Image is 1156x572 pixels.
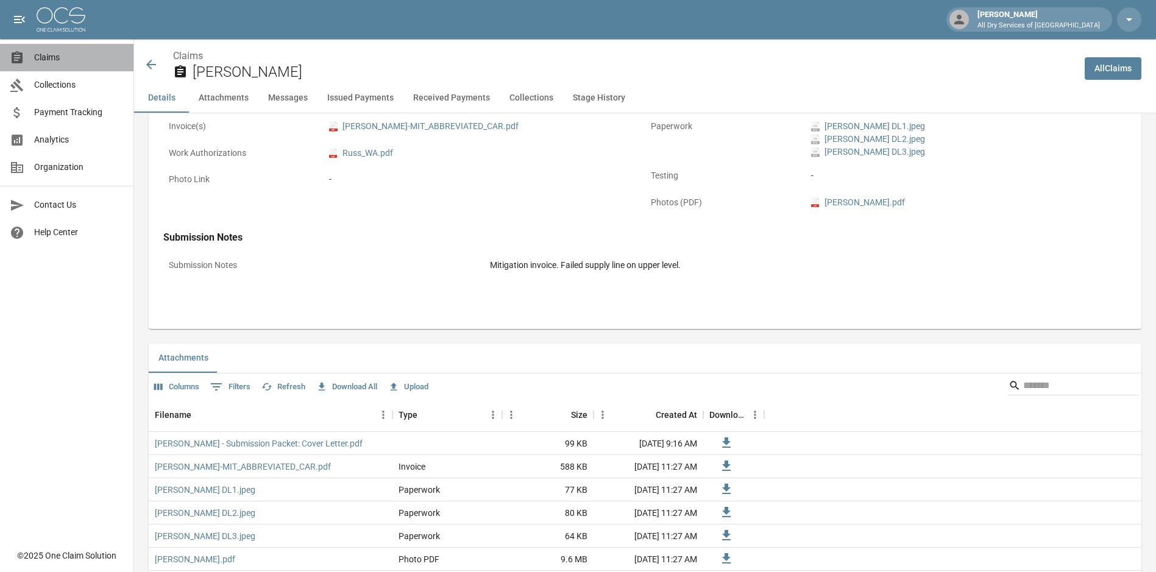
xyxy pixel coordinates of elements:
[399,461,425,473] div: Invoice
[258,378,308,397] button: Refresh
[594,432,703,455] div: [DATE] 9:16 AM
[151,378,202,397] button: Select columns
[34,79,124,91] span: Collections
[594,524,703,548] div: [DATE] 11:27 AM
[155,398,191,432] div: Filename
[374,406,392,424] button: Menu
[703,398,764,432] div: Download
[34,51,124,64] span: Claims
[313,378,380,397] button: Download All
[811,120,925,133] a: jpeg[PERSON_NAME] DL1.jpeg
[149,344,218,373] button: Attachments
[193,63,1075,81] h2: [PERSON_NAME]
[173,50,203,62] a: Claims
[392,398,502,432] div: Type
[399,484,440,496] div: Paperwork
[34,133,124,146] span: Analytics
[34,106,124,119] span: Payment Tracking
[34,226,124,239] span: Help Center
[399,530,440,542] div: Paperwork
[656,398,697,432] div: Created At
[490,259,1121,272] div: Mitigation invoice. Failed supply line on upper level.
[594,501,703,524] div: [DATE] 11:27 AM
[645,191,806,214] p: Photos (PDF)
[149,344,1141,373] div: related-list tabs
[977,21,1100,31] p: All Dry Services of [GEOGRAPHIC_DATA]
[155,437,363,450] a: [PERSON_NAME] - Submission Packet: Cover Letter.pdf
[17,549,116,562] div: © 2025 One Claim Solution
[594,478,703,501] div: [DATE] 11:27 AM
[34,199,124,211] span: Contact Us
[189,83,258,113] button: Attachments
[163,253,484,277] p: Submission Notes
[571,398,587,432] div: Size
[502,501,594,524] div: 80 KB
[502,478,594,501] div: 77 KB
[502,406,520,424] button: Menu
[594,406,612,424] button: Menu
[329,173,639,186] div: -
[811,169,1121,182] div: -
[1009,376,1139,398] div: Search
[155,530,255,542] a: [PERSON_NAME] DL3.jpeg
[163,141,324,165] p: Work Authorizations
[258,83,317,113] button: Messages
[811,196,905,209] a: pdf[PERSON_NAME].pdf
[973,9,1105,30] div: [PERSON_NAME]
[207,377,254,397] button: Show filters
[484,406,502,424] button: Menu
[746,406,764,424] button: Menu
[811,146,925,158] a: jpeg[PERSON_NAME] DL3.jpeg
[163,168,324,191] p: Photo Link
[594,398,703,432] div: Created At
[329,120,519,133] a: pdf[PERSON_NAME]-MIT_ABBREVIATED_CAR.pdf
[317,83,403,113] button: Issued Payments
[173,49,1075,63] nav: breadcrumb
[385,378,431,397] button: Upload
[502,524,594,548] div: 64 KB
[563,83,635,113] button: Stage History
[399,398,417,432] div: Type
[134,83,1156,113] div: anchor tabs
[403,83,500,113] button: Received Payments
[155,461,331,473] a: [PERSON_NAME]-MIT_ABBREVIATED_CAR.pdf
[594,455,703,478] div: [DATE] 11:27 AM
[502,432,594,455] div: 99 KB
[502,398,594,432] div: Size
[500,83,563,113] button: Collections
[399,553,439,565] div: Photo PDF
[329,147,393,160] a: pdfRuss_WA.pdf
[7,7,32,32] button: open drawer
[709,398,746,432] div: Download
[155,484,255,496] a: [PERSON_NAME] DL1.jpeg
[502,455,594,478] div: 588 KB
[149,398,392,432] div: Filename
[163,231,1127,244] h4: Submission Notes
[163,115,324,138] p: Invoice(s)
[1085,57,1141,80] a: AllClaims
[134,83,189,113] button: Details
[811,133,925,146] a: jpeg[PERSON_NAME] DL2.jpeg
[37,7,85,32] img: ocs-logo-white-transparent.png
[645,164,806,188] p: Testing
[155,553,235,565] a: [PERSON_NAME].pdf
[645,115,806,138] p: Paperwork
[502,548,594,571] div: 9.6 MB
[155,507,255,519] a: [PERSON_NAME] DL2.jpeg
[34,161,124,174] span: Organization
[594,548,703,571] div: [DATE] 11:27 AM
[399,507,440,519] div: Paperwork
